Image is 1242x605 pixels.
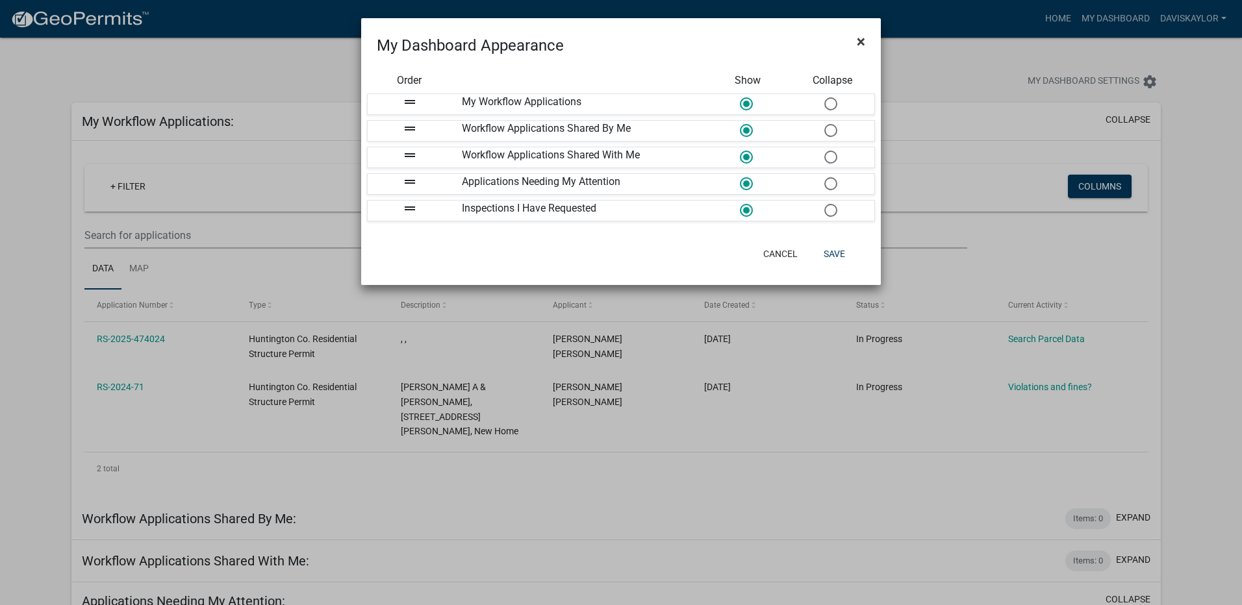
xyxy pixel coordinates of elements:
[452,174,705,194] div: Applications Needing My Attention
[791,73,875,88] div: Collapse
[402,174,418,190] i: drag_handle
[452,147,705,167] div: Workflow Applications Shared With Me
[402,201,418,216] i: drag_handle
[813,242,855,265] button: Save
[402,121,418,136] i: drag_handle
[857,32,865,51] span: ×
[452,94,705,114] div: My Workflow Applications
[402,147,418,163] i: drag_handle
[452,121,705,141] div: Workflow Applications Shared By Me
[705,73,790,88] div: Show
[846,23,876,60] button: Close
[367,73,451,88] div: Order
[377,34,564,57] h4: My Dashboard Appearance
[753,242,808,265] button: Cancel
[452,201,705,221] div: Inspections I Have Requested
[402,94,418,110] i: drag_handle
